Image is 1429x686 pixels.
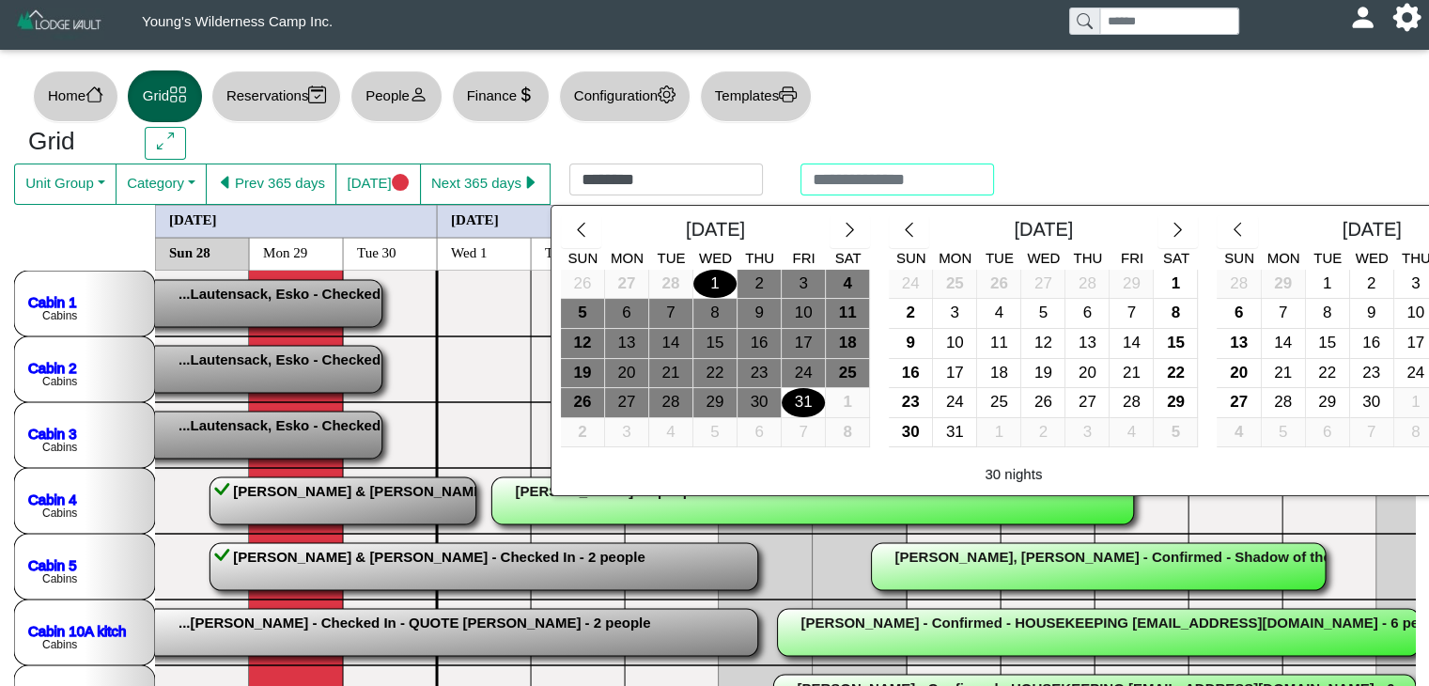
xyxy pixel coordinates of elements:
[1027,250,1060,266] span: Wed
[693,270,738,300] button: 1
[1350,270,1394,300] button: 2
[1065,359,1109,388] div: 20
[1350,270,1393,299] div: 2
[611,250,644,266] span: Mon
[1217,418,1261,448] button: 4
[738,359,781,388] div: 23
[693,299,738,329] button: 8
[1021,359,1064,388] div: 19
[933,270,976,299] div: 25
[605,329,649,359] button: 13
[1021,388,1065,418] button: 26
[1262,329,1306,359] button: 14
[826,299,870,329] button: 11
[1110,299,1153,328] div: 7
[693,270,737,299] div: 1
[1217,270,1261,300] button: 28
[1306,270,1350,300] button: 1
[1262,418,1305,447] div: 5
[1021,359,1065,389] button: 19
[649,359,693,389] button: 21
[1110,388,1153,417] div: 28
[889,359,932,388] div: 16
[1065,418,1110,448] button: 3
[693,299,737,328] div: 8
[1021,299,1064,328] div: 5
[693,418,737,447] div: 5
[896,250,926,266] span: Sun
[1073,250,1102,266] span: Thu
[605,418,648,447] div: 3
[1350,418,1394,448] button: 7
[889,359,933,389] button: 16
[1154,270,1198,300] button: 1
[745,250,774,266] span: Thu
[977,299,1021,329] button: 4
[1065,388,1109,417] div: 27
[738,418,781,447] div: 6
[1021,418,1065,448] button: 2
[1021,329,1064,358] div: 12
[933,270,977,300] button: 25
[933,329,977,359] button: 10
[977,418,1020,447] div: 1
[1110,388,1154,418] button: 28
[1350,418,1393,447] div: 7
[561,418,605,448] button: 2
[1154,329,1197,358] div: 15
[1154,418,1197,447] div: 5
[1262,270,1306,300] button: 29
[782,418,825,447] div: 7
[1021,270,1064,299] div: 27
[1110,329,1154,359] button: 14
[889,270,933,300] button: 24
[889,418,932,447] div: 30
[649,270,693,300] button: 28
[649,418,693,448] button: 4
[1065,418,1109,447] div: 3
[738,329,781,358] div: 16
[605,299,648,328] div: 6
[693,388,737,417] div: 29
[605,329,648,358] div: 13
[1217,329,1260,358] div: 13
[826,299,869,328] div: 11
[1110,418,1154,448] button: 4
[1065,329,1109,358] div: 13
[986,250,1014,266] span: Tue
[605,359,648,388] div: 20
[889,299,932,328] div: 2
[1224,250,1254,266] span: Sun
[1154,388,1197,417] div: 29
[1217,359,1260,388] div: 20
[782,359,826,389] button: 24
[1306,329,1349,358] div: 15
[1154,418,1198,448] button: 5
[1065,299,1110,329] button: 6
[841,221,859,239] svg: chevron right
[649,299,692,328] div: 7
[1163,250,1189,266] span: Sat
[782,388,825,417] div: 31
[561,418,604,447] div: 2
[1350,359,1394,389] button: 23
[693,418,738,448] button: 5
[889,418,933,448] button: 30
[1217,215,1257,249] button: chevron left
[889,299,933,329] button: 2
[605,270,648,299] div: 27
[1021,329,1065,359] button: 12
[977,270,1020,299] div: 26
[933,388,976,417] div: 24
[1154,270,1197,299] div: 1
[889,329,932,358] div: 9
[985,466,1042,483] h6: 30 nights
[605,418,649,448] button: 3
[738,299,781,328] div: 9
[977,388,1021,418] button: 25
[977,299,1020,328] div: 4
[1110,270,1154,300] button: 29
[1306,359,1350,389] button: 22
[939,250,971,266] span: Mon
[1350,359,1393,388] div: 23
